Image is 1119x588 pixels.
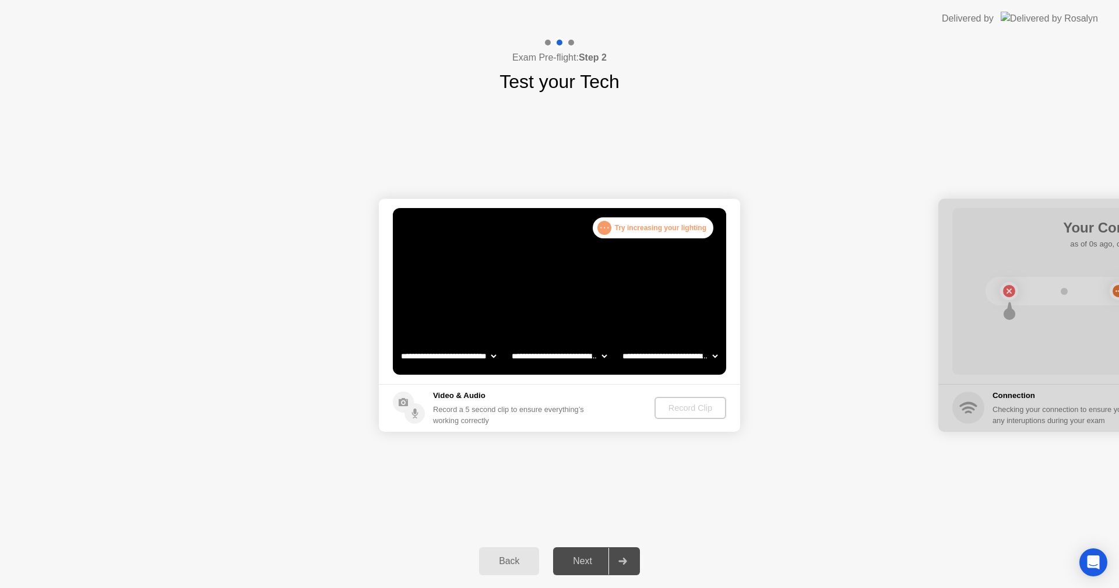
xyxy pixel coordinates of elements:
div: Back [483,556,536,566]
select: Available speakers [509,344,609,368]
h1: Test your Tech [499,68,620,96]
button: Record Clip [654,397,726,419]
h4: Exam Pre-flight: [512,51,607,65]
img: Delivered by Rosalyn [1001,12,1098,25]
div: . . . [597,221,611,235]
div: Next [557,556,608,566]
button: Next [553,547,640,575]
div: Record a 5 second clip to ensure everything’s working correctly [433,404,589,426]
b: Step 2 [579,52,607,62]
div: Record Clip [659,403,722,413]
div: Open Intercom Messenger [1079,548,1107,576]
select: Available cameras [399,344,498,368]
select: Available microphones [620,344,720,368]
h5: Video & Audio [433,390,589,402]
div: Delivered by [942,12,994,26]
div: Try increasing your lighting [593,217,713,238]
button: Back [479,547,539,575]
